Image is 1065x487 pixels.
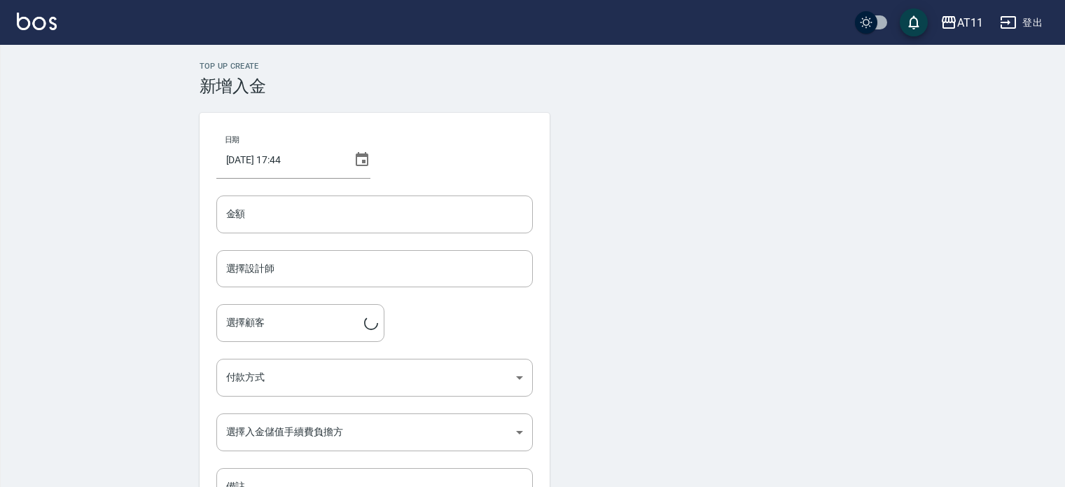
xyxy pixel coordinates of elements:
h2: Top Up Create [200,62,1006,71]
button: save [900,8,928,36]
img: Logo [17,13,57,30]
h3: 新增入金 [200,76,1006,96]
div: AT11 [957,14,983,32]
button: AT11 [935,8,989,37]
button: 登出 [994,10,1048,36]
label: 日期 [225,135,239,145]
